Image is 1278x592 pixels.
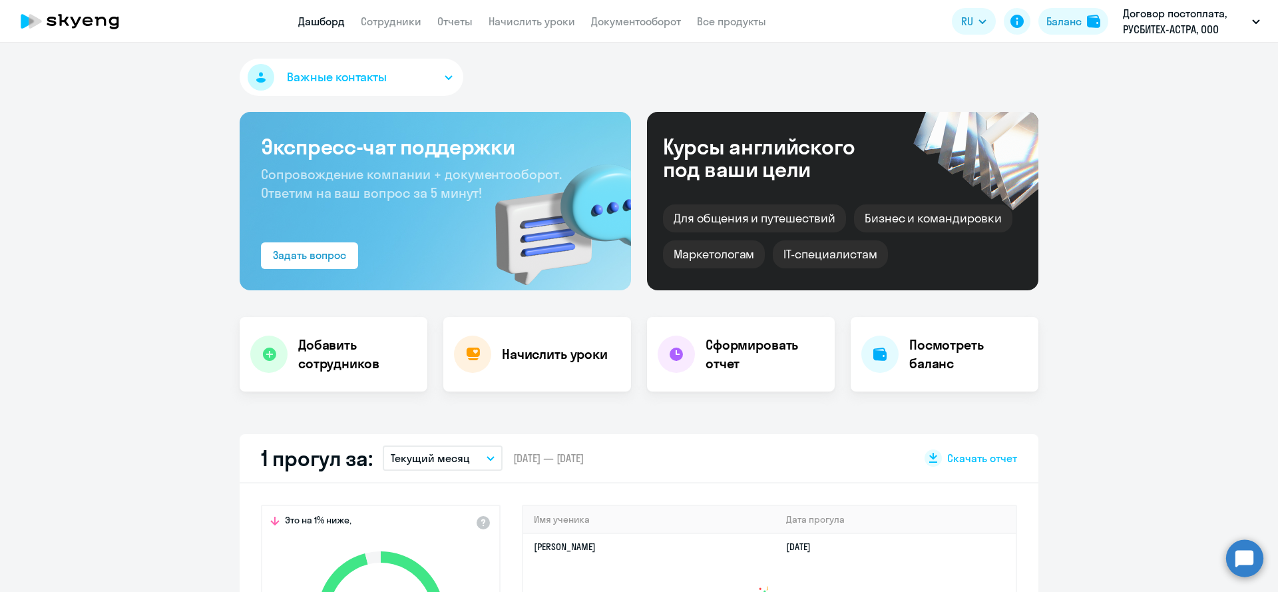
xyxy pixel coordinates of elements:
button: Балансbalance [1038,8,1108,35]
th: Дата прогула [775,506,1016,533]
button: RU [952,8,996,35]
span: Важные контакты [287,69,387,86]
button: Важные контакты [240,59,463,96]
a: Начислить уроки [489,15,575,28]
span: Это на 1% ниже, [285,514,351,530]
h4: Начислить уроки [502,345,608,364]
a: Сотрудники [361,15,421,28]
div: Бизнес и командировки [854,204,1012,232]
button: Задать вопрос [261,242,358,269]
img: bg-img [476,141,631,290]
a: Документооборот [591,15,681,28]
a: Отчеты [437,15,473,28]
div: Задать вопрос [273,247,346,263]
h4: Сформировать отчет [706,336,824,373]
span: RU [961,13,973,29]
h3: Экспресс-чат поддержки [261,133,610,160]
span: Скачать отчет [947,451,1017,465]
div: Маркетологам [663,240,765,268]
h2: 1 прогул за: [261,445,372,471]
a: Дашборд [298,15,345,28]
th: Имя ученика [523,506,775,533]
div: IT-специалистам [773,240,887,268]
p: Договор постоплата, РУСБИТЕХ-АСТРА, ООО [1123,5,1247,37]
a: Все продукты [697,15,766,28]
img: balance [1087,15,1100,28]
span: [DATE] — [DATE] [513,451,584,465]
a: [DATE] [786,541,821,553]
p: Текущий месяц [391,450,470,466]
h4: Добавить сотрудников [298,336,417,373]
div: Баланс [1046,13,1082,29]
button: Договор постоплата, РУСБИТЕХ-АСТРА, ООО [1116,5,1267,37]
a: [PERSON_NAME] [534,541,596,553]
div: Курсы английского под ваши цели [663,135,891,180]
span: Сопровождение компании + документооборот. Ответим на ваш вопрос за 5 минут! [261,166,562,201]
button: Текущий месяц [383,445,503,471]
h4: Посмотреть баланс [909,336,1028,373]
div: Для общения и путешествий [663,204,846,232]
